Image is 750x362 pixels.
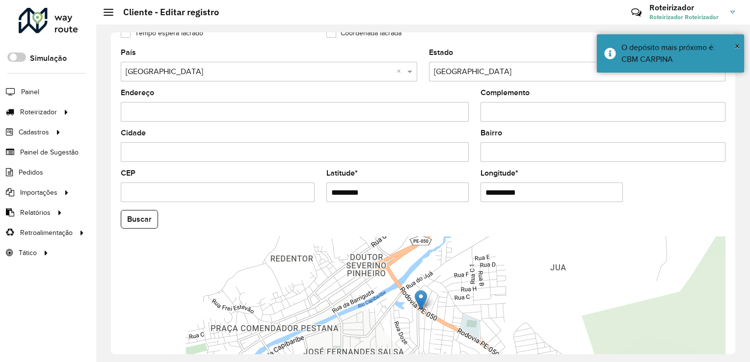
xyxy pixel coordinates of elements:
[30,52,67,64] label: Simulação
[735,41,740,52] span: ×
[20,187,57,198] span: Importações
[121,47,136,58] label: País
[20,228,73,238] span: Retroalimentação
[121,87,154,99] label: Endereço
[735,39,740,53] button: Close
[626,2,647,23] a: Contato Rápido
[121,28,203,38] label: Tempo espera lacrado
[19,127,49,137] span: Cadastros
[326,167,358,179] label: Latitude
[121,210,158,229] button: Buscar
[113,7,219,18] h2: Cliente - Editar registro
[20,147,79,157] span: Painel de Sugestão
[429,47,453,58] label: Estado
[397,66,405,78] span: Clear all
[481,167,518,179] label: Longitude
[649,3,723,12] h3: Roteirizador
[621,42,737,65] div: O depósito mais próximo é: CBM CARPINA
[121,167,135,179] label: CEP
[326,28,402,38] label: Coordenada lacrada
[20,107,57,117] span: Roteirizador
[481,87,530,99] label: Complemento
[20,207,51,218] span: Relatórios
[481,127,502,139] label: Bairro
[415,290,427,310] img: Marker
[19,248,37,258] span: Tático
[19,167,43,178] span: Pedidos
[21,87,39,97] span: Painel
[649,13,723,22] span: Roteirizador Roteirizador
[121,127,146,139] label: Cidade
